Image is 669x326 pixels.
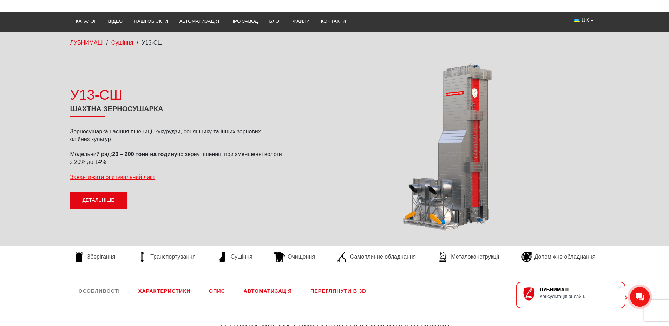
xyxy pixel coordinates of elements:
[173,14,225,29] a: Автоматизація
[315,14,352,29] a: Контакти
[70,40,103,46] a: ЛУБНИМАШ
[231,253,252,261] span: Сушіння
[103,14,129,29] a: Відео
[518,252,599,262] a: Допоміжне обладнання
[70,151,284,166] p: Модельний ряд: по зерну пшениці при зменшенні вологи з 20% до 14%
[70,85,284,105] div: У13-СШ
[582,16,589,24] span: UK
[287,14,315,29] a: Файли
[540,294,618,299] div: Консультація онлайн.
[263,14,287,29] a: Блог
[201,282,234,300] a: Опис
[70,14,103,29] a: Каталог
[112,151,177,157] strong: 20 – 200 тонн на годину
[70,174,156,180] a: Завантажити опитувальний лист
[569,14,599,27] button: UK
[111,40,133,46] a: Сушіння
[106,40,107,46] span: /
[70,192,127,209] a: Детальніше
[128,14,173,29] a: Наші об’єкти
[133,252,199,262] a: Транспортування
[540,287,618,292] div: ЛУБНИМАШ
[70,282,129,300] a: Особливості
[271,252,319,262] a: Очищення
[70,105,284,117] h1: Шахтна зерносушарка
[70,128,284,144] p: Зерносушарка насіння пшениці, кукурудзи, соняшнику та інших зернових і олійних культур
[350,253,416,261] span: Самоплинне обладнання
[302,282,375,300] a: Переглянути в 3D
[137,40,138,46] span: /
[130,282,199,300] a: Характеристики
[142,40,163,46] span: У13-СШ
[434,252,503,262] a: Металоконструкції
[451,253,499,261] span: Металоконструкції
[70,252,119,262] a: Зберігання
[150,253,196,261] span: Транспортування
[534,253,596,261] span: Допоміжне обладнання
[333,252,419,262] a: Самоплинне обладнання
[225,14,263,29] a: Про завод
[288,253,315,261] span: Очищення
[235,282,301,300] a: Автоматизація
[214,252,256,262] a: Сушіння
[574,19,580,22] img: Українська
[87,253,116,261] span: Зберігання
